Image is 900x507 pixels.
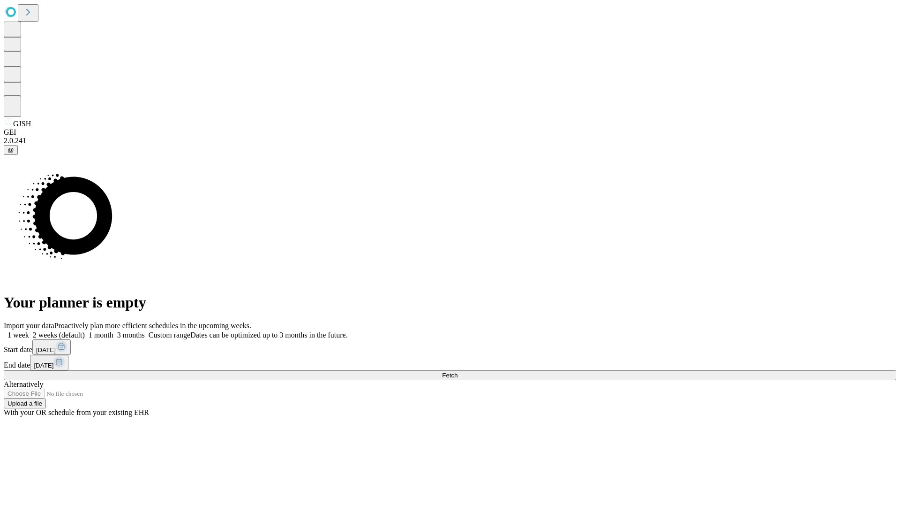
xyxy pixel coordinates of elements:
span: 2 weeks (default) [33,331,85,339]
div: Start date [4,339,896,355]
span: Alternatively [4,380,43,388]
span: Import your data [4,322,54,330]
span: With your OR schedule from your existing EHR [4,408,149,416]
div: GEI [4,128,896,137]
div: End date [4,355,896,370]
span: @ [7,146,14,154]
span: Dates can be optimized up to 3 months in the future. [190,331,347,339]
button: Upload a file [4,399,46,408]
span: Fetch [442,372,457,379]
span: [DATE] [34,362,53,369]
button: @ [4,145,18,155]
span: 1 month [89,331,113,339]
span: GJSH [13,120,31,128]
span: [DATE] [36,346,56,353]
span: Custom range [149,331,190,339]
div: 2.0.241 [4,137,896,145]
span: Proactively plan more efficient schedules in the upcoming weeks. [54,322,251,330]
button: [DATE] [30,355,68,370]
h1: Your planner is empty [4,294,896,311]
span: 3 months [117,331,145,339]
button: [DATE] [32,339,71,355]
button: Fetch [4,370,896,380]
span: 1 week [7,331,29,339]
